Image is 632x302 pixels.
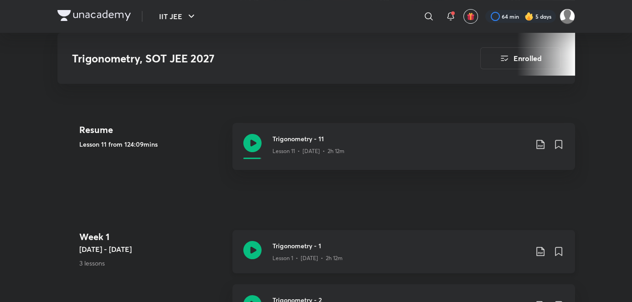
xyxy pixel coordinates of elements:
h5: Lesson 11 from 124:09mins [79,139,225,149]
p: 3 lessons [79,258,225,268]
img: SUBHRANGSU DAS [560,9,575,24]
img: Company Logo [57,10,131,21]
a: Company Logo [57,10,131,23]
button: avatar [463,9,478,24]
button: Enrolled [480,47,560,69]
h3: Trigonometry, SOT JEE 2027 [72,52,429,65]
img: avatar [467,12,475,20]
h4: Resume [79,123,225,137]
p: Lesson 1 • [DATE] • 2h 12m [272,254,343,262]
h3: Trigonometry - 11 [272,134,528,143]
h3: Trigonometry - 1 [272,241,528,251]
h4: Week 1 [79,230,225,244]
img: streak [524,12,534,21]
h5: [DATE] - [DATE] [79,244,225,255]
a: Trigonometry - 11Lesson 11 • [DATE] • 2h 12m [232,123,575,181]
button: IIT JEE [154,7,202,26]
p: Lesson 11 • [DATE] • 2h 12m [272,147,344,155]
a: Trigonometry - 1Lesson 1 • [DATE] • 2h 12m [232,230,575,284]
